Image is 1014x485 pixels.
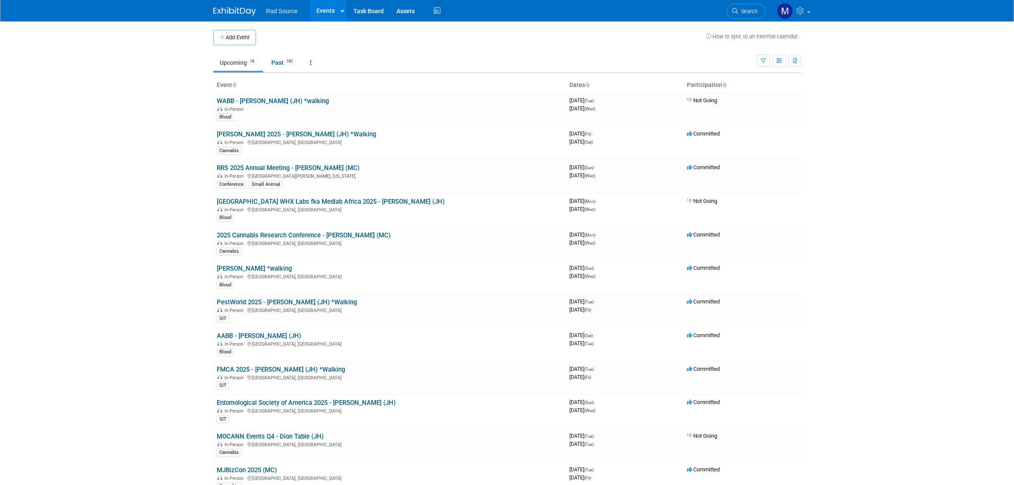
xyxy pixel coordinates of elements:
span: - [597,231,598,238]
img: ExhibitDay [213,7,256,16]
span: - [595,466,596,473]
span: Committed [687,399,720,405]
span: Not Going [687,198,717,204]
span: Committed [687,130,720,137]
span: In-Person [224,308,246,313]
span: Committed [687,466,720,473]
a: AABB - [PERSON_NAME] (JH) [217,332,301,340]
span: [DATE] [569,366,596,372]
span: 191 [284,58,296,65]
span: Committed [687,265,720,271]
span: - [595,399,596,405]
span: [DATE] [569,407,595,413]
div: Cannabis [217,248,241,255]
span: (Tue) [584,341,594,346]
div: SIT [217,382,229,390]
span: Committed [687,298,720,305]
div: Cannabis [217,147,241,155]
span: Rad Source [266,8,298,14]
img: In-Person Event [217,274,222,278]
span: [DATE] [569,474,591,481]
span: In-Person [224,442,246,447]
span: 19 [247,58,257,65]
th: Event [213,78,566,92]
span: [DATE] [569,306,591,313]
span: [DATE] [569,231,598,238]
a: MOCANN Events Q4 - Dion Table (JH) [217,433,324,440]
span: (Tue) [584,442,594,447]
span: [DATE] [569,139,593,145]
span: - [594,332,595,338]
span: In-Person [224,107,246,112]
a: Sort by Participation Type [722,81,727,88]
span: (Tue) [584,434,594,439]
span: [DATE] [569,164,596,170]
div: [GEOGRAPHIC_DATA], [GEOGRAPHIC_DATA] [217,206,563,213]
span: [DATE] [569,97,596,104]
span: In-Person [224,408,246,414]
span: In-Person [224,207,246,213]
span: (Wed) [584,107,595,111]
span: Committed [687,332,720,338]
div: Cannabis [217,449,241,456]
div: [GEOGRAPHIC_DATA], [GEOGRAPHIC_DATA] [217,474,563,481]
div: [GEOGRAPHIC_DATA], [GEOGRAPHIC_DATA] [217,139,563,145]
a: RRS 2025 Annual Meeting - [PERSON_NAME] (MC) [217,164,359,172]
span: - [595,433,596,439]
span: (Fri) [584,476,591,480]
span: [DATE] [569,399,596,405]
th: Dates [566,78,684,92]
img: In-Person Event [217,341,222,346]
span: (Sun) [584,400,594,405]
span: [DATE] [569,374,591,380]
span: (Fri) [584,375,591,380]
a: Sort by Event Name [232,81,236,88]
a: Sort by Start Date [585,81,589,88]
img: In-Person Event [217,476,222,480]
span: [DATE] [569,265,596,271]
span: [DATE] [569,206,595,212]
span: [DATE] [569,441,594,447]
div: Blood [217,281,234,289]
span: - [595,366,596,372]
span: Not Going [687,97,717,104]
img: In-Person Event [217,140,222,144]
img: In-Person Event [217,442,222,446]
span: In-Person [224,375,246,381]
span: (Sat) [584,333,593,338]
img: In-Person Event [217,375,222,379]
span: Not Going [687,433,717,439]
th: Participation [684,78,801,92]
span: - [597,198,598,204]
div: [GEOGRAPHIC_DATA][PERSON_NAME], [US_STATE] [217,172,563,179]
img: Melissa Conboy [777,3,793,19]
span: [DATE] [569,332,595,338]
a: PestWorld 2025 - [PERSON_NAME] (JH) *Walking [217,298,357,306]
a: FMCA 2025 - [PERSON_NAME] (JH) *Walking [217,366,345,373]
span: - [595,97,596,104]
span: [DATE] [569,298,596,305]
span: (Tue) [584,98,594,103]
span: [DATE] [569,466,596,473]
div: [GEOGRAPHIC_DATA], [GEOGRAPHIC_DATA] [217,240,563,246]
span: Committed [687,366,720,372]
span: In-Person [224,274,246,280]
div: [GEOGRAPHIC_DATA], [GEOGRAPHIC_DATA] [217,441,563,447]
span: (Wed) [584,173,595,178]
a: [PERSON_NAME] 2025 - [PERSON_NAME] (JH) *Walking [217,130,376,138]
a: Past191 [265,55,302,71]
a: Upcoming19 [213,55,263,71]
span: [DATE] [569,172,595,179]
span: - [595,164,596,170]
span: - [595,265,596,271]
span: (Fri) [584,132,591,136]
span: [DATE] [569,130,594,137]
img: In-Person Event [217,173,222,178]
div: [GEOGRAPHIC_DATA], [GEOGRAPHIC_DATA] [217,407,563,414]
div: [GEOGRAPHIC_DATA], [GEOGRAPHIC_DATA] [217,374,563,381]
span: [DATE] [569,273,595,279]
img: In-Person Event [217,241,222,245]
span: (Sat) [584,140,593,144]
span: - [592,130,594,137]
span: (Mon) [584,233,595,237]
